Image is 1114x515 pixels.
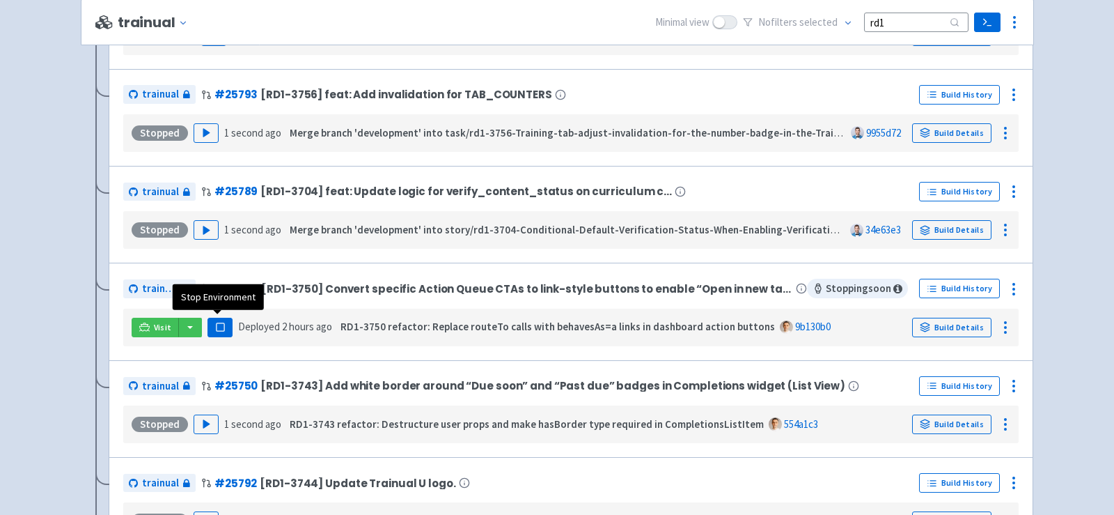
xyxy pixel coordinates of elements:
a: #25793 [214,87,258,102]
strong: Merge branch 'development' into story/rd1-3704-Conditional-Default-Verification-Status-When-Enabl... [290,223,895,236]
input: Search... [864,13,968,31]
button: Play [194,220,219,240]
a: Terminal [974,13,1000,32]
a: trainual [123,279,196,298]
button: trainual [118,15,194,31]
span: Deployed [238,320,332,333]
a: 34e63e3 [865,223,901,236]
span: [RD1-3756] feat: Add invalidation for TAB_COUNTERS [260,89,551,100]
span: Minimal view [655,15,709,31]
span: trainual [142,475,179,491]
a: 9b130b0 [795,320,831,333]
a: Build Details [912,318,991,337]
a: Visit [132,318,179,337]
time: 1 second ago [224,417,281,431]
a: trainual [123,474,196,493]
a: Build History [919,182,1000,201]
a: trainual [123,85,196,104]
strong: Merge branch 'development' into task/rd1-3756-Training-tab-adjust-invalidation-for-the-number-bad... [290,126,890,139]
a: #25750 [214,378,258,393]
a: 9955d72 [866,126,901,139]
time: 2 hours ago [282,320,332,333]
span: [RD1-3750] Convert specific Action Queue CTAs to link-style buttons to enable “Open in new tab” [261,283,793,295]
a: trainual [123,183,196,201]
div: Stopped [132,222,188,238]
a: Build History [919,473,1000,493]
a: trainual [123,377,196,396]
time: 1 second ago [224,223,281,236]
time: 1 second ago [224,126,281,139]
span: [RD1-3744] Update Trainual U logo. [260,477,455,489]
strong: RD1-3750 refactor: Replace routeTo calls with behavesAs=a links in dashboard action buttons [340,320,775,333]
button: Play [194,123,219,143]
span: trainual [142,281,179,297]
button: Pause [207,318,233,337]
button: Play [194,415,219,434]
span: selected [799,15,838,29]
a: Build Details [912,220,991,240]
a: Build Details [912,415,991,434]
a: Build History [919,279,1000,298]
a: Build Details [912,123,991,143]
span: trainual [142,378,179,394]
a: Build History [919,85,1000,105]
a: Build History [919,376,1000,396]
span: Stopping soon [807,279,908,298]
span: trainual [142,184,179,200]
a: #25792 [214,476,257,491]
strong: RD1-3743 refactor: Destructure user props and make hasBorder type required in CompletionsListItem [290,417,764,431]
div: Stopped [132,125,188,141]
span: trainual [142,86,179,102]
span: [RD1-3743] Add white border around “Due soon” and “Past due” badges in Completions widget (List V... [260,380,845,392]
span: [RD1-3704] feat: Update logic for verify_content_status on curriculum c… [260,185,672,197]
a: #25784 [214,282,258,296]
span: Visit [154,322,172,333]
div: Stopped [132,417,188,432]
a: 554a1c3 [784,417,818,431]
a: #25789 [214,184,258,199]
span: No filter s [758,15,838,31]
